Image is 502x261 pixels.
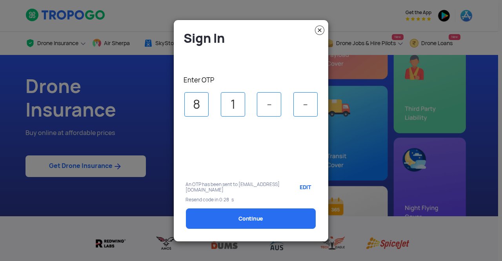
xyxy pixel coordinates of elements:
[221,92,245,117] input: -
[315,26,324,35] img: close
[184,76,322,84] p: Enter OTP
[293,92,318,117] input: -
[186,208,316,229] a: Continue
[257,92,281,117] input: -
[186,182,280,193] p: An OTP has been sent to [EMAIL_ADDRESS][DOMAIN_NAME]
[184,92,209,117] input: -
[186,197,316,203] p: Resend code in 0:28 s
[184,30,322,46] h4: Sign In
[292,177,316,197] a: EDIT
